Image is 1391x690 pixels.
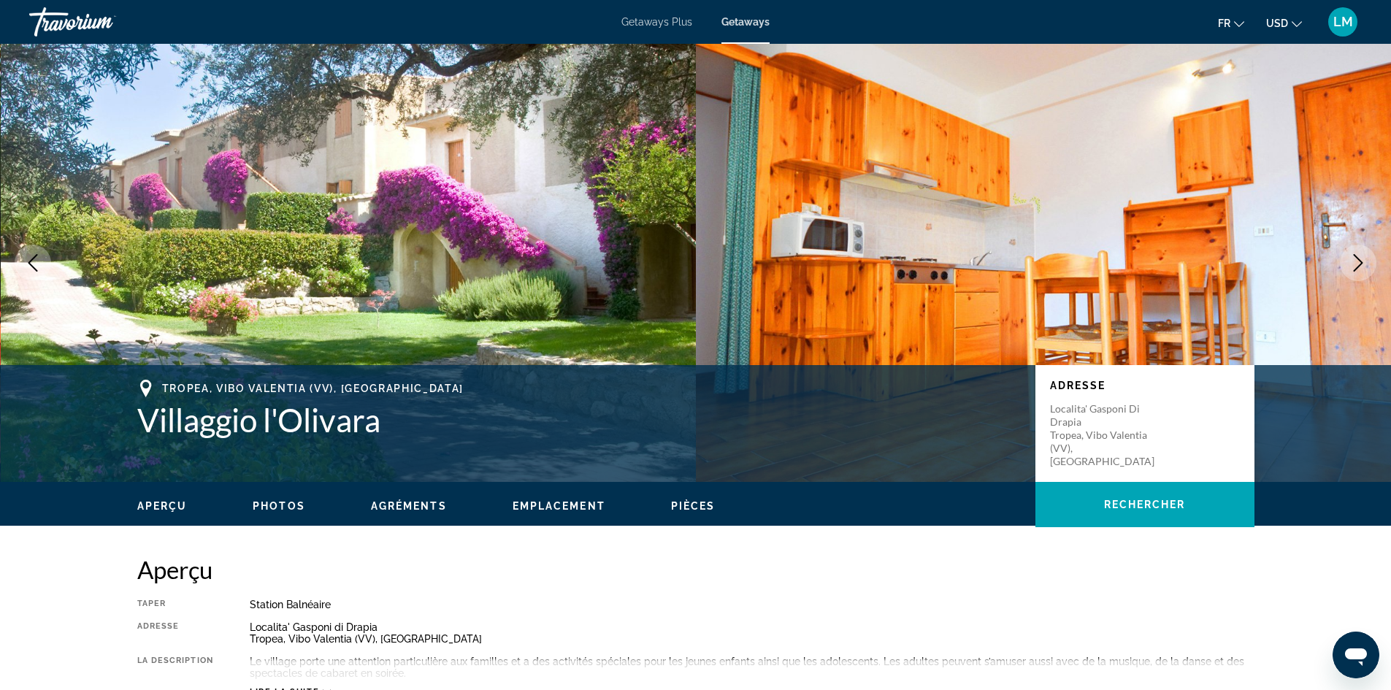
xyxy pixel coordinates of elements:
span: Rechercher [1104,499,1186,510]
span: Pièces [671,500,716,512]
span: Emplacement [513,500,605,512]
div: Le village porte une attention particulière aux familles et a des activités spéciales pour les je... [250,656,1254,679]
button: Photos [253,499,305,513]
button: Rechercher [1035,482,1254,527]
button: Change language [1218,12,1244,34]
button: Change currency [1266,12,1302,34]
iframe: Bouton de lancement de la fenêtre de messagerie [1333,632,1379,678]
div: Localita' Gasponi di Drapia Tropea, Vibo Valentia (VV), [GEOGRAPHIC_DATA] [250,621,1254,645]
span: Aperçu [137,500,188,512]
h2: Aperçu [137,555,1254,584]
button: Next image [1340,245,1376,281]
button: Aperçu [137,499,188,513]
span: Agréments [371,500,447,512]
p: Localita' Gasponi di Drapia Tropea, Vibo Valentia (VV), [GEOGRAPHIC_DATA] [1050,402,1167,468]
a: Travorium [29,3,175,41]
div: La description [137,656,213,679]
button: Agréments [371,499,447,513]
button: Pièces [671,499,716,513]
span: fr [1218,18,1230,29]
span: Photos [253,500,305,512]
p: Adresse [1050,380,1240,391]
span: LM [1333,15,1353,29]
div: Taper [137,599,213,610]
span: USD [1266,18,1288,29]
a: Getaways Plus [621,16,692,28]
span: Tropea, Vibo Valentia (VV), [GEOGRAPHIC_DATA] [162,383,464,394]
button: Previous image [15,245,51,281]
h1: Villaggio l'Olivara [137,401,1021,439]
a: Getaways [721,16,770,28]
button: User Menu [1324,7,1362,37]
button: Emplacement [513,499,605,513]
div: Adresse [137,621,213,645]
div: Station balnéaire [250,599,1254,610]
